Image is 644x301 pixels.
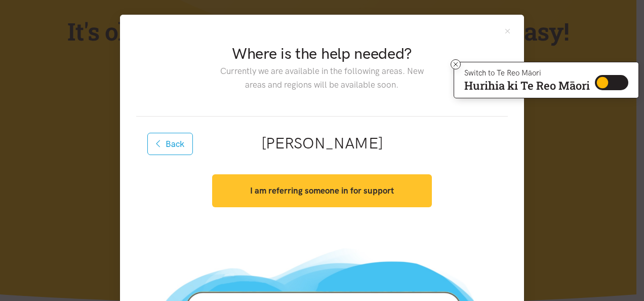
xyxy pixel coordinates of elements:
[464,70,590,76] p: Switch to Te Reo Māori
[503,27,512,35] button: Close
[212,64,431,92] p: Currently we are available in the following areas. New areas and regions will be available soon.
[152,133,492,154] h2: [PERSON_NAME]
[147,133,193,155] button: Back
[212,174,431,207] button: I am referring someone in for support
[212,43,431,64] h2: Where is the help needed?
[250,185,394,196] strong: I am referring someone in for support
[464,81,590,90] p: Hurihia ki Te Reo Māori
